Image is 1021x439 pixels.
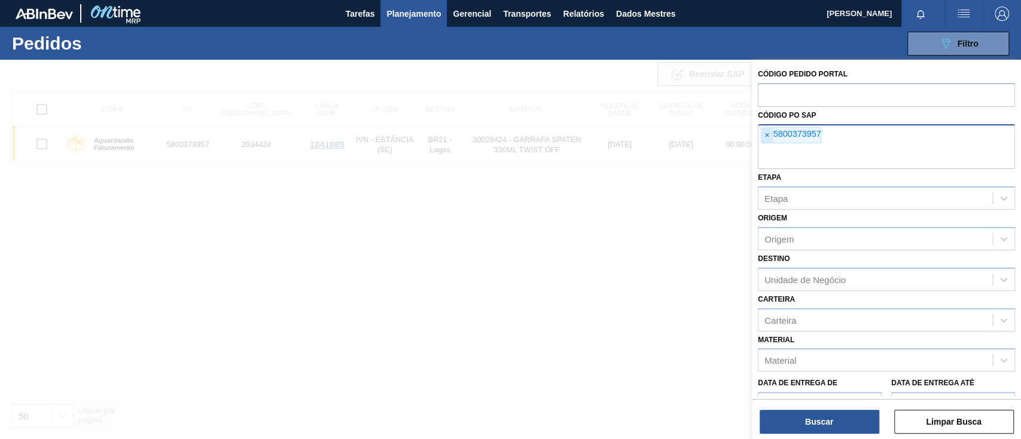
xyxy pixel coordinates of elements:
[956,7,971,21] img: ações do usuário
[827,9,892,18] font: [PERSON_NAME]
[758,295,795,303] font: Carteira
[453,9,491,19] font: Gerencial
[758,111,816,119] font: Código PO SAP
[773,129,821,139] font: 5800373957
[758,392,882,416] input: dd/mm/aaaa
[758,173,781,182] font: Etapa
[958,39,979,48] font: Filtro
[764,315,796,325] font: Carteira
[758,214,787,222] font: Origem
[758,379,837,387] font: Data de Entrega de
[758,336,794,344] font: Material
[616,9,676,19] font: Dados Mestres
[16,8,73,19] img: TNhmsLtSVTkK8tSr43FrP2fwEKptu5GPRR3wAAAABJRU5ErkJggg==
[563,9,604,19] font: Relatórios
[907,32,1009,56] button: Filtro
[758,70,848,78] font: Código Pedido Portal
[503,9,551,19] font: Transportes
[386,9,441,19] font: Planejamento
[891,379,974,387] font: Data de Entrega até
[764,355,796,366] font: Material
[12,33,82,53] font: Pedidos
[764,130,769,140] font: ×
[995,7,1009,21] img: Sair
[764,194,788,204] font: Etapa
[764,274,846,284] font: Unidade de Negócio
[764,234,794,244] font: Origem
[901,5,940,22] button: Notificações
[758,254,790,263] font: Destino
[346,9,375,19] font: Tarefas
[891,392,1015,416] input: dd/mm/aaaa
